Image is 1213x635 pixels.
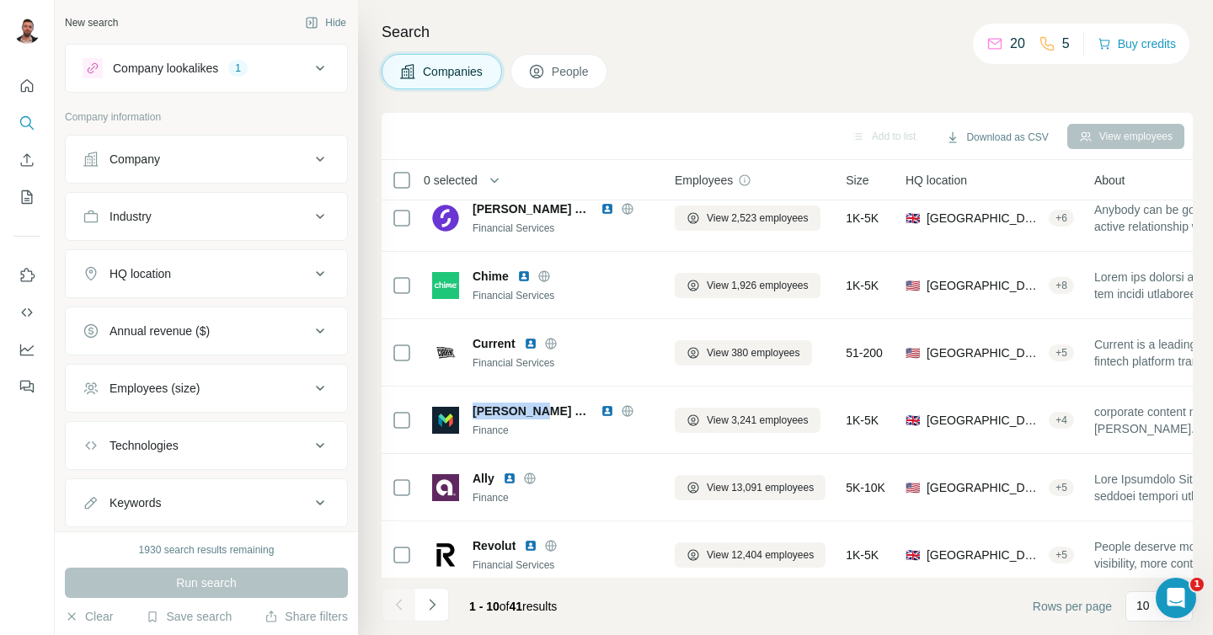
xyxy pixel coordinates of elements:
img: Logo of Starling Bank [432,205,459,232]
button: Share filters [265,608,348,625]
p: Company information [65,109,348,125]
span: 41 [510,600,523,613]
div: New search [65,15,118,30]
div: Finance [473,490,655,505]
button: View 3,241 employees [675,408,820,433]
img: LinkedIn logo [517,269,531,283]
span: [GEOGRAPHIC_DATA], [US_STATE] [927,344,1042,361]
div: HQ location [110,265,171,282]
img: Logo of Monzo Bank [432,407,459,434]
button: Company lookalikes1 [66,48,347,88]
button: View 2,523 employees [675,205,820,231]
button: View 12,404 employees [675,542,826,568]
button: View 380 employees [675,340,812,366]
span: About [1094,172,1125,189]
img: Logo of Current [432,339,459,366]
button: View 13,091 employees [675,475,826,500]
button: Technologies [66,425,347,466]
img: LinkedIn logo [524,337,537,350]
span: View 3,241 employees [707,413,809,428]
div: Financial Services [473,355,655,371]
span: [GEOGRAPHIC_DATA], [GEOGRAPHIC_DATA], [GEOGRAPHIC_DATA] [927,210,1042,227]
span: 1 - 10 [469,600,500,613]
span: 51-200 [846,344,883,361]
span: 🇬🇧 [906,547,920,563]
span: [GEOGRAPHIC_DATA], [GEOGRAPHIC_DATA] [927,547,1042,563]
div: + 6 [1049,211,1074,226]
span: 1K-5K [846,412,879,429]
button: Feedback [13,371,40,402]
img: LinkedIn logo [601,404,614,418]
div: 1 [228,61,248,76]
div: + 5 [1049,480,1074,495]
span: View 380 employees [707,345,800,360]
span: 5K-10K [846,479,885,496]
span: Rows per page [1033,598,1112,615]
p: 10 [1136,597,1150,614]
span: results [469,600,557,613]
div: + 5 [1049,345,1074,360]
img: LinkedIn logo [503,472,516,485]
div: Company lookalikes [113,60,218,77]
span: [GEOGRAPHIC_DATA], [US_STATE] [927,277,1042,294]
button: Industry [66,196,347,237]
span: 1K-5K [846,210,879,227]
div: Financial Services [473,221,655,236]
button: Buy credits [1098,32,1176,56]
div: Financial Services [473,558,655,573]
p: 20 [1010,34,1025,54]
span: Ally [473,470,494,487]
button: Search [13,108,40,138]
button: Clear [65,608,113,625]
span: View 12,404 employees [707,547,814,563]
button: Company [66,139,347,179]
button: Keywords [66,483,347,523]
img: Avatar [13,17,40,44]
img: LinkedIn logo [524,539,537,552]
h4: Search [382,20,1193,44]
div: Keywords [110,494,161,511]
button: View 1,926 employees [675,273,820,298]
button: Enrich CSV [13,145,40,175]
span: 0 selected [424,172,478,189]
div: 1930 search results remaining [139,542,275,558]
button: Use Surfe on LinkedIn [13,260,40,291]
span: 🇬🇧 [906,412,920,429]
img: Logo of Chime [432,272,459,299]
span: 🇺🇸 [906,344,920,361]
img: Logo of Ally [432,474,459,501]
span: [GEOGRAPHIC_DATA], [GEOGRAPHIC_DATA], [GEOGRAPHIC_DATA], [GEOGRAPHIC_DATA] [927,412,1042,429]
iframe: Intercom live chat [1156,578,1196,618]
button: Dashboard [13,334,40,365]
span: People [552,63,590,80]
span: HQ location [906,172,967,189]
img: LinkedIn logo [601,202,614,216]
p: 5 [1062,34,1070,54]
div: Company [110,151,160,168]
span: View 13,091 employees [707,480,814,495]
span: 1 [1190,578,1204,591]
button: Hide [293,10,358,35]
div: Annual revenue ($) [110,323,210,339]
span: 🇬🇧 [906,210,920,227]
span: Chime [473,268,509,285]
span: 1K-5K [846,277,879,294]
img: Logo of Revolut [432,542,459,568]
span: [PERSON_NAME] Bank [473,200,592,217]
span: Employees [675,172,733,189]
span: [GEOGRAPHIC_DATA], [US_STATE] [927,479,1042,496]
span: Revolut [473,537,516,554]
div: + 4 [1049,413,1074,428]
div: Technologies [110,437,179,454]
button: Quick start [13,71,40,101]
span: View 2,523 employees [707,211,809,226]
button: My lists [13,182,40,212]
button: Download as CSV [934,125,1060,150]
span: of [500,600,510,613]
button: Use Surfe API [13,297,40,328]
span: Current [473,335,516,352]
div: Industry [110,208,152,225]
button: HQ location [66,253,347,294]
span: 🇺🇸 [906,277,920,294]
button: Navigate to next page [415,588,449,622]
